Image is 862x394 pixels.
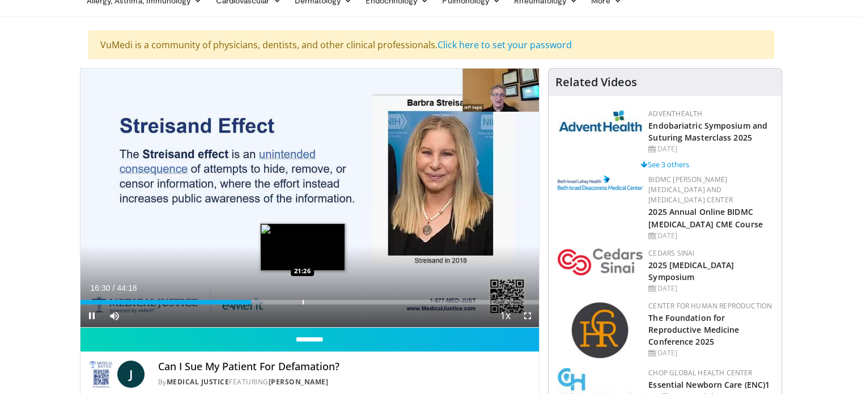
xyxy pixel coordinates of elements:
[494,304,516,327] button: Playback Rate
[88,31,774,59] div: VuMedi is a community of physicians, dentists, and other clinical professionals.
[648,248,694,258] a: Cedars Sinai
[648,283,772,294] div: [DATE]
[648,109,702,118] a: AdventHealth
[558,109,643,132] img: 5c3c682d-da39-4b33-93a5-b3fb6ba9580b.jpg.150x105_q85_autocrop_double_scale_upscale_version-0.2.jpg
[648,312,739,347] a: The Foundation for Reproductive Medicine Conference 2025
[648,231,772,241] div: [DATE]
[117,361,145,388] a: J
[158,361,530,373] h4: Can I Sue My Patient For Defamation?
[167,377,230,387] a: Medical Justice
[558,175,643,190] img: c96b19ec-a48b-46a9-9095-935f19585444.png.150x105_q85_autocrop_double_scale_upscale_version-0.2.png
[113,283,115,293] span: /
[641,159,689,170] a: See 3 others
[103,304,126,327] button: Mute
[648,144,772,154] div: [DATE]
[158,377,530,387] div: By FEATURING
[555,75,637,89] h4: Related Videos
[117,283,137,293] span: 44:18
[648,348,772,358] div: [DATE]
[648,260,734,282] a: 2025 [MEDICAL_DATA] Symposium
[438,39,572,51] a: Click here to set your password
[648,206,763,229] a: 2025 Annual Online BIDMC [MEDICAL_DATA] CME Course
[80,304,103,327] button: Pause
[80,300,540,304] div: Progress Bar
[648,368,752,378] a: CHOP Global Health Center
[90,361,113,388] img: Medical Justice
[91,283,111,293] span: 16:30
[648,301,772,311] a: Center for Human Reproduction
[648,175,733,205] a: BIDMC [PERSON_NAME][MEDICAL_DATA] and [MEDICAL_DATA] Center
[648,120,767,143] a: Endobariatric Symposium and Suturing Masterclass 2025
[516,304,539,327] button: Fullscreen
[269,377,329,387] a: [PERSON_NAME]
[260,223,345,271] img: image.jpeg
[80,69,540,328] video-js: Video Player
[571,301,630,361] img: c058e059-5986-4522-8e32-16b7599f4943.png.150x105_q85_autocrop_double_scale_upscale_version-0.2.png
[558,248,643,276] img: 7e905080-f4a2-4088-8787-33ce2bef9ada.png.150x105_q85_autocrop_double_scale_upscale_version-0.2.png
